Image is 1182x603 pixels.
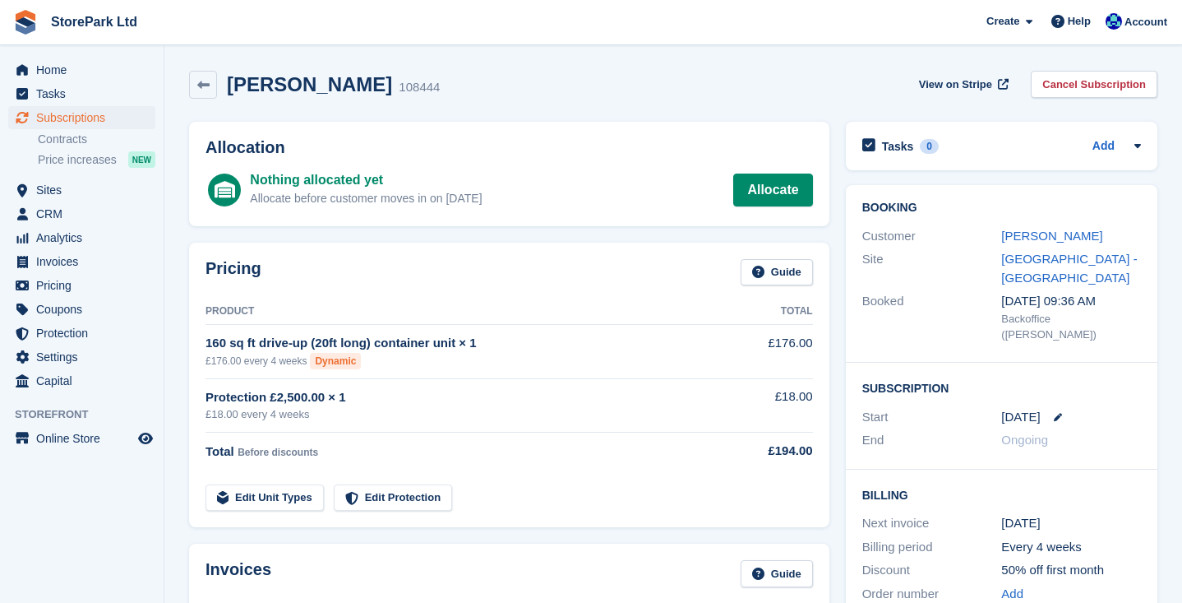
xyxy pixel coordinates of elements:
[36,82,135,105] span: Tasks
[8,427,155,450] a: menu
[727,378,812,432] td: £18.00
[862,227,1002,246] div: Customer
[36,369,135,392] span: Capital
[8,106,155,129] a: menu
[862,514,1002,533] div: Next invoice
[128,151,155,168] div: NEW
[205,259,261,286] h2: Pricing
[741,259,813,286] a: Guide
[986,13,1019,30] span: Create
[38,151,155,169] a: Price increases NEW
[8,82,155,105] a: menu
[36,106,135,129] span: Subscriptions
[1001,514,1141,533] div: [DATE]
[1001,433,1048,447] span: Ongoing
[882,139,914,154] h2: Tasks
[8,179,155,202] a: menu
[44,8,144,35] a: StorePark Ltd
[862,538,1002,557] div: Billing period
[36,202,135,225] span: CRM
[1001,252,1137,285] a: [GEOGRAPHIC_DATA] - [GEOGRAPHIC_DATA]
[1092,137,1115,156] a: Add
[36,226,135,249] span: Analytics
[727,442,812,461] div: £194.00
[36,274,135,297] span: Pricing
[1124,14,1167,30] span: Account
[1106,13,1122,30] img: Donna
[1031,71,1157,98] a: Cancel Subscription
[205,138,813,157] h2: Allocation
[8,298,155,321] a: menu
[8,369,155,392] a: menu
[912,71,1012,98] a: View on Stripe
[727,299,812,325] th: Total
[205,334,727,353] div: 160 sq ft drive-up (20ft long) container unit × 1
[36,427,135,450] span: Online Store
[1001,561,1141,580] div: 50% off first month
[334,485,452,512] a: Edit Protection
[862,202,1141,215] h2: Booking
[862,431,1002,450] div: End
[205,406,727,423] div: £18.00 every 4 weeks
[205,388,727,407] div: Protection £2,500.00 × 1
[8,58,155,81] a: menu
[1001,311,1141,343] div: Backoffice ([PERSON_NAME])
[733,174,812,206] a: Allocate
[250,190,482,207] div: Allocate before customer moves in on [DATE]
[862,250,1002,287] div: Site
[8,202,155,225] a: menu
[238,447,318,458] span: Before discounts
[1001,408,1040,427] time: 2025-10-06 00:00:00 UTC
[136,429,155,448] a: Preview store
[13,10,38,35] img: stora-icon-8386f47178a22dfd0bd8f6a31ec36ba5ce8667c1dd55bd0f319d3a0aa187defe.svg
[862,561,1002,580] div: Discount
[250,170,482,190] div: Nothing allocated yet
[227,73,392,95] h2: [PERSON_NAME]
[1001,229,1102,243] a: [PERSON_NAME]
[36,298,135,321] span: Coupons
[8,226,155,249] a: menu
[862,292,1002,343] div: Booked
[919,77,992,93] span: View on Stripe
[1001,292,1141,311] div: [DATE] 09:36 AM
[205,353,727,369] div: £176.00 every 4 weeks
[36,250,135,273] span: Invoices
[38,152,117,168] span: Price increases
[8,346,155,369] a: menu
[8,274,155,297] a: menu
[8,322,155,345] a: menu
[36,179,135,202] span: Sites
[862,486,1141,503] h2: Billing
[15,406,164,423] span: Storefront
[1001,538,1141,557] div: Every 4 weeks
[205,299,727,325] th: Product
[399,78,440,97] div: 108444
[727,325,812,378] td: £176.00
[310,353,361,369] div: Dynamic
[36,58,135,81] span: Home
[205,560,271,587] h2: Invoices
[205,485,324,512] a: Edit Unit Types
[1068,13,1091,30] span: Help
[862,379,1141,396] h2: Subscription
[205,444,234,458] span: Total
[862,408,1002,427] div: Start
[36,322,135,345] span: Protection
[36,346,135,369] span: Settings
[8,250,155,273] a: menu
[920,139,939,154] div: 0
[741,560,813,587] a: Guide
[38,132,155,147] a: Contracts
